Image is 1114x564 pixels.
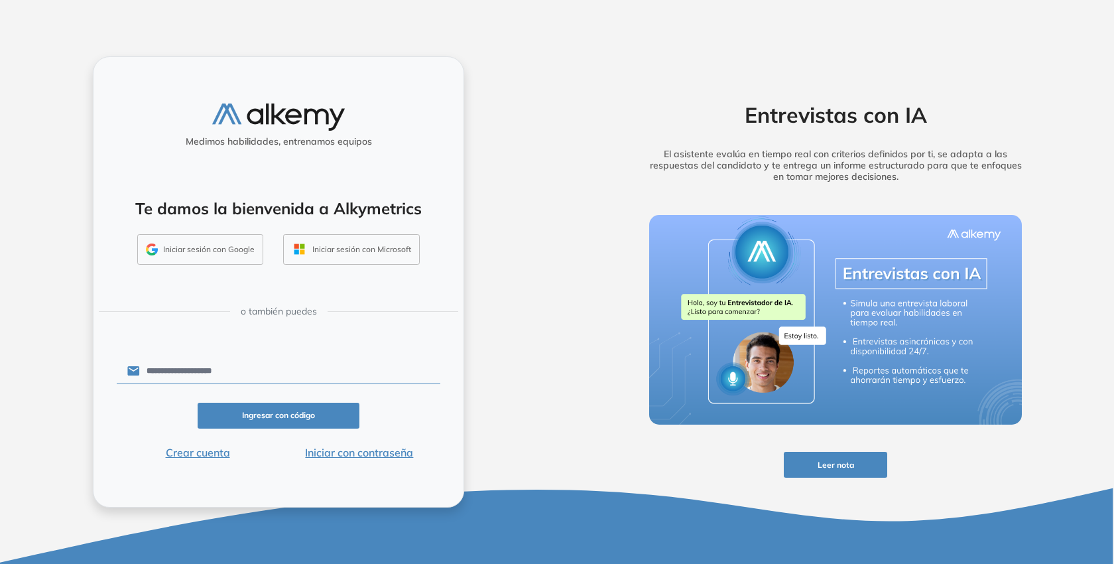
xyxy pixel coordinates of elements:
button: Leer nota [784,452,887,478]
img: GMAIL_ICON [146,244,158,255]
h4: Te damos la bienvenida a Alkymetrics [111,199,446,218]
span: o también puedes [241,305,317,318]
img: img-more-info [649,215,1022,425]
button: Iniciar con contraseña [278,445,440,460]
button: Ingresar con código [198,403,359,429]
button: Iniciar sesión con Microsoft [283,234,420,265]
button: Iniciar sesión con Google [137,234,263,265]
h5: El asistente evalúa en tiempo real con criterios definidos por ti, se adapta a las respuestas del... [629,149,1042,182]
img: OUTLOOK_ICON [292,242,307,257]
button: Crear cuenta [117,445,278,460]
h2: Entrevistas con IA [629,102,1042,127]
h5: Medimos habilidades, entrenamos equipos [99,136,458,147]
img: logo-alkemy [212,104,345,131]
